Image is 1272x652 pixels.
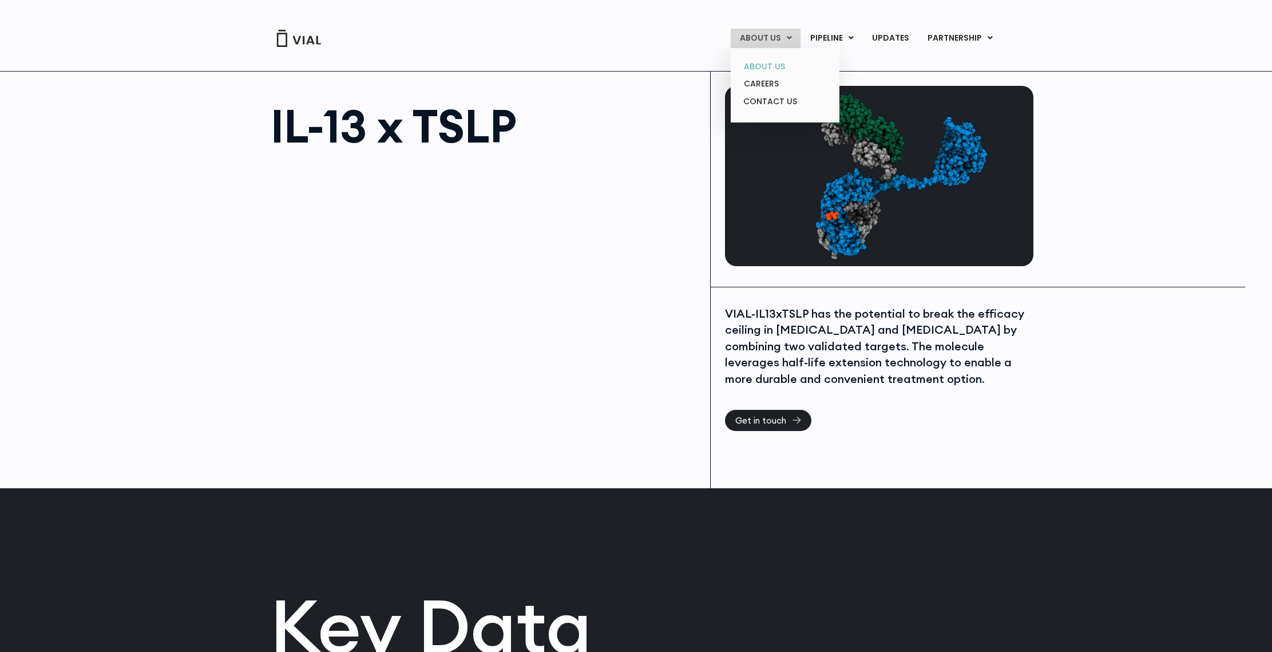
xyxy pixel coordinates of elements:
a: CONTACT US [735,93,835,111]
a: CAREERS [735,75,835,93]
a: PARTNERSHIPMenu Toggle [918,29,1002,48]
a: UPDATES [863,29,918,48]
h1: IL-13 x TSLP [271,103,699,149]
div: VIAL-IL13xTSLP has the potential to break the efficacy ceiling in [MEDICAL_DATA] and [MEDICAL_DAT... [725,306,1031,388]
a: PIPELINEMenu Toggle [801,29,862,48]
span: Get in touch [735,416,786,425]
img: Vial Logo [276,30,322,47]
a: ABOUT US [735,58,835,76]
a: ABOUT USMenu Toggle [731,29,801,48]
a: Get in touch [725,410,811,431]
